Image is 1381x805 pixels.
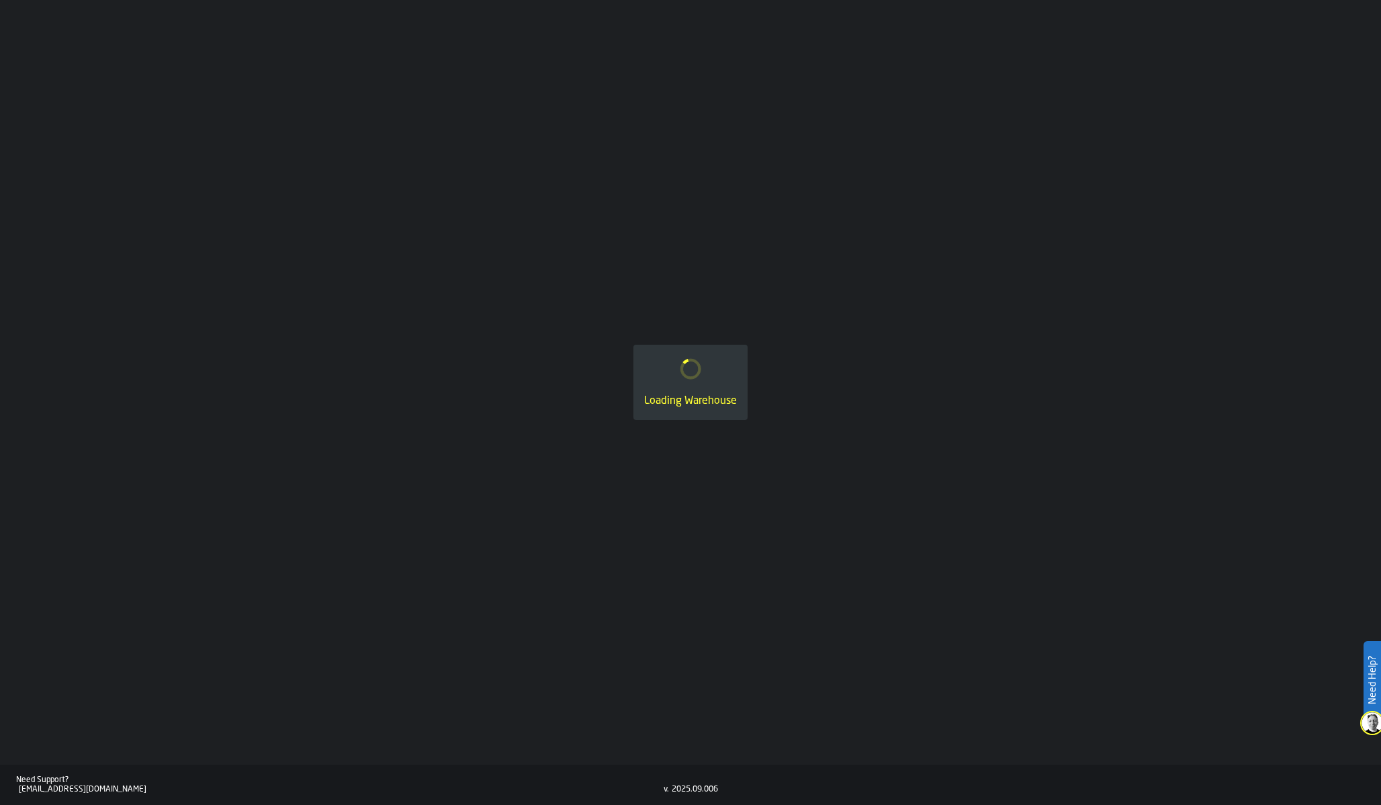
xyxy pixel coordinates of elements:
div: [EMAIL_ADDRESS][DOMAIN_NAME] [19,785,664,794]
div: 2025.09.006 [672,785,718,794]
a: Need Support?[EMAIL_ADDRESS][DOMAIN_NAME] [16,775,664,794]
div: v. [664,785,669,794]
div: Need Support? [16,775,664,785]
div: Loading Warehouse [644,393,737,409]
